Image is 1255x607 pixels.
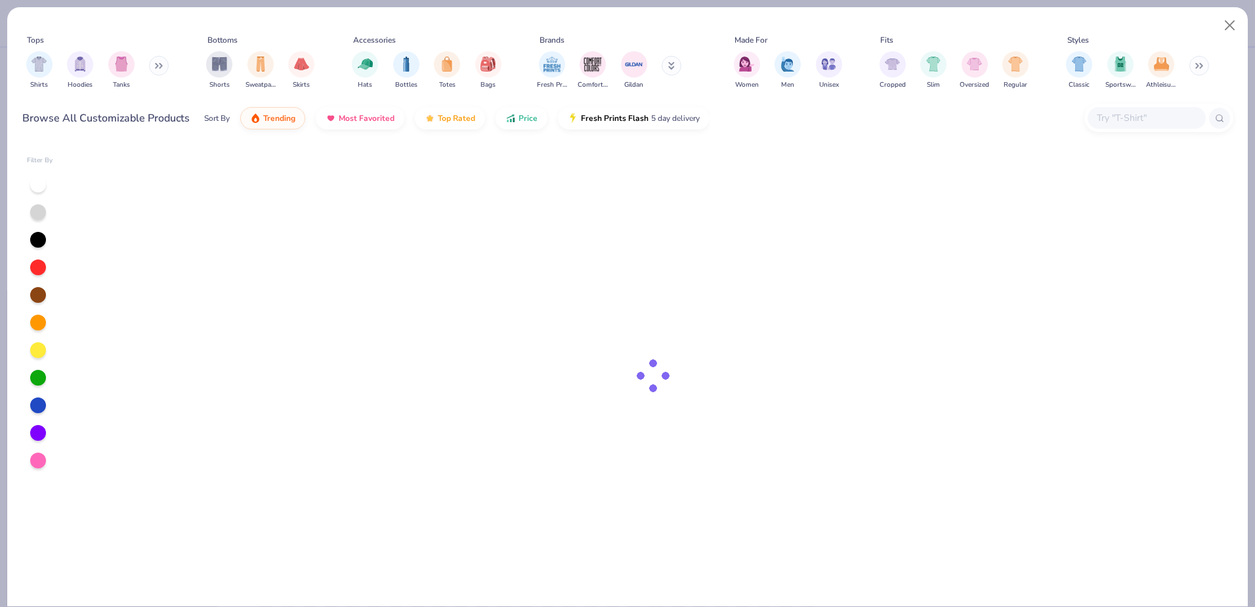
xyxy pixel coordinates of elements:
[967,56,982,72] img: Oversized Image
[114,56,129,72] img: Tanks Image
[480,56,495,72] img: Bags Image
[434,51,460,90] button: filter button
[624,80,643,90] span: Gildan
[1067,34,1089,46] div: Styles
[480,80,496,90] span: Bags
[542,55,562,74] img: Fresh Prints Image
[960,51,989,90] div: filter for Oversized
[1146,51,1176,90] button: filter button
[1146,80,1176,90] span: Athleisure
[1072,56,1087,72] img: Classic Image
[339,113,394,124] span: Most Favorited
[880,51,906,90] div: filter for Cropped
[32,56,47,72] img: Shirts Image
[621,51,647,90] div: filter for Gildan
[1069,80,1090,90] span: Classic
[621,51,647,90] button: filter button
[537,80,567,90] span: Fresh Prints
[245,51,276,90] div: filter for Sweatpants
[206,51,232,90] button: filter button
[108,51,135,90] div: filter for Tanks
[775,51,801,90] button: filter button
[475,51,501,90] button: filter button
[880,80,906,90] span: Cropped
[880,51,906,90] button: filter button
[734,51,760,90] div: filter for Women
[1105,80,1136,90] span: Sportswear
[1066,51,1092,90] button: filter button
[253,56,268,72] img: Sweatpants Image
[113,80,130,90] span: Tanks
[204,112,230,124] div: Sort By
[558,107,710,129] button: Fresh Prints Flash5 day delivery
[578,51,608,90] button: filter button
[26,51,53,90] div: filter for Shirts
[395,80,417,90] span: Bottles
[294,56,309,72] img: Skirts Image
[22,110,190,126] div: Browse All Customizable Products
[26,51,53,90] button: filter button
[775,51,801,90] div: filter for Men
[739,56,754,72] img: Women Image
[209,80,230,90] span: Shorts
[496,107,547,129] button: Price
[68,80,93,90] span: Hoodies
[926,56,941,72] img: Slim Image
[30,80,48,90] span: Shirts
[288,51,314,90] button: filter button
[1066,51,1092,90] div: filter for Classic
[1105,51,1136,90] div: filter for Sportswear
[537,51,567,90] button: filter button
[440,56,454,72] img: Totes Image
[27,156,53,166] div: Filter By
[960,51,989,90] button: filter button
[434,51,460,90] div: filter for Totes
[293,80,310,90] span: Skirts
[880,34,893,46] div: Fits
[326,113,336,124] img: most_fav.gif
[439,80,456,90] span: Totes
[353,34,396,46] div: Accessories
[583,55,603,74] img: Comfort Colors Image
[781,80,794,90] span: Men
[816,51,842,90] div: filter for Unisex
[1218,13,1243,38] button: Close
[207,34,238,46] div: Bottoms
[960,80,989,90] span: Oversized
[352,51,378,90] button: filter button
[358,56,373,72] img: Hats Image
[393,51,419,90] button: filter button
[537,51,567,90] div: filter for Fresh Prints
[1008,56,1023,72] img: Regular Image
[263,113,295,124] span: Trending
[519,113,538,124] span: Price
[1002,51,1029,90] button: filter button
[415,107,485,129] button: Top Rated
[920,51,947,90] button: filter button
[425,113,435,124] img: TopRated.gif
[651,111,700,126] span: 5 day delivery
[920,51,947,90] div: filter for Slim
[624,55,644,74] img: Gildan Image
[1113,56,1128,72] img: Sportswear Image
[288,51,314,90] div: filter for Skirts
[735,80,759,90] span: Women
[1146,51,1176,90] div: filter for Athleisure
[250,113,261,124] img: trending.gif
[352,51,378,90] div: filter for Hats
[885,56,900,72] img: Cropped Image
[240,107,305,129] button: Trending
[1105,51,1136,90] button: filter button
[581,113,649,124] span: Fresh Prints Flash
[212,56,227,72] img: Shorts Image
[1154,56,1169,72] img: Athleisure Image
[1002,51,1029,90] div: filter for Regular
[358,80,372,90] span: Hats
[780,56,795,72] img: Men Image
[540,34,564,46] div: Brands
[927,80,940,90] span: Slim
[734,34,767,46] div: Made For
[316,107,404,129] button: Most Favorited
[245,51,276,90] button: filter button
[568,113,578,124] img: flash.gif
